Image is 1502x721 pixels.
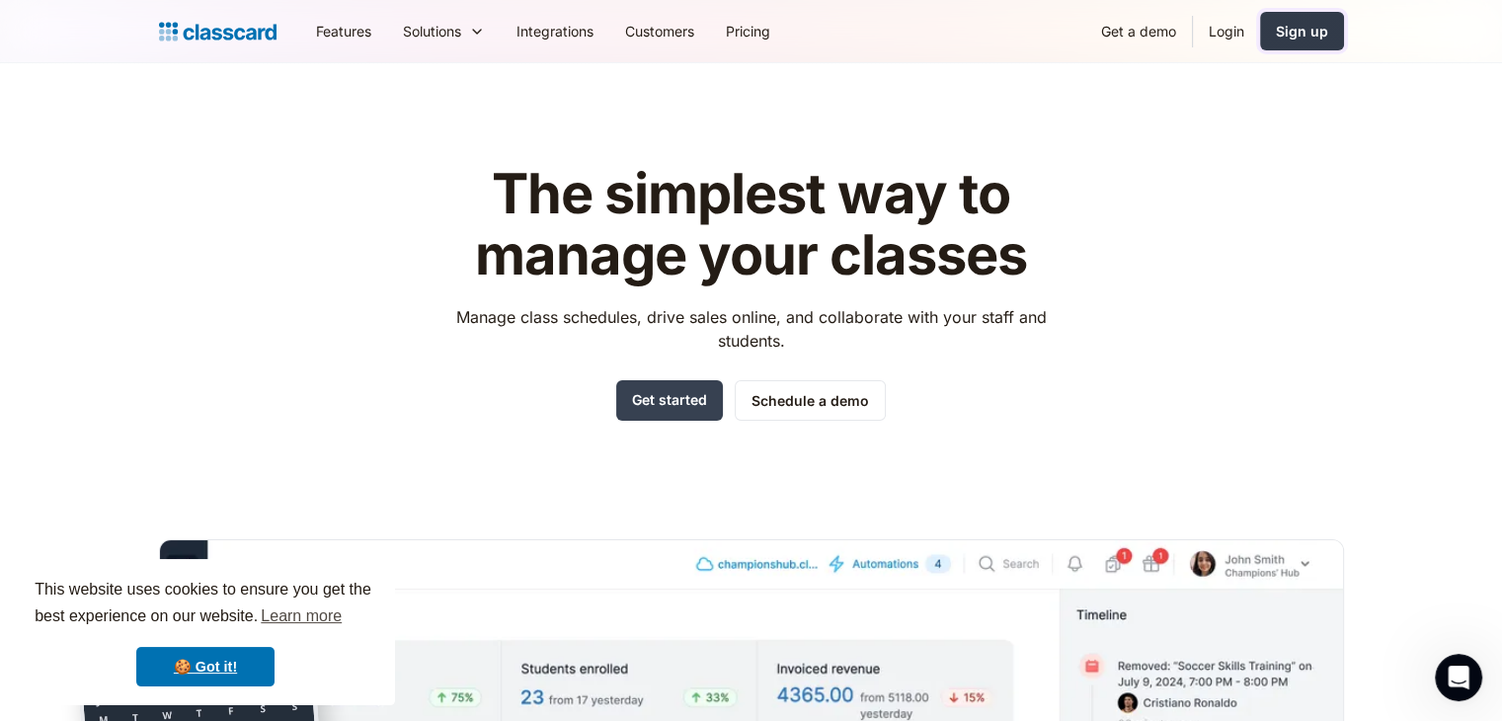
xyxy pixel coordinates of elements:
a: Customers [609,9,710,53]
div: Solutions [387,9,501,53]
a: Sign up [1260,12,1344,50]
iframe: Intercom live chat [1435,654,1482,701]
a: Pricing [710,9,786,53]
a: Schedule a demo [735,380,886,421]
a: Features [300,9,387,53]
a: Integrations [501,9,609,53]
a: home [159,18,277,45]
p: Manage class schedules, drive sales online, and collaborate with your staff and students. [437,305,1065,353]
a: dismiss cookie message [136,647,275,686]
h1: The simplest way to manage your classes [437,164,1065,285]
div: Sign up [1276,21,1328,41]
a: Get started [616,380,723,421]
div: Solutions [403,21,461,41]
a: learn more about cookies [258,601,345,631]
span: This website uses cookies to ensure you get the best experience on our website. [35,578,376,631]
a: Get a demo [1085,9,1192,53]
a: Login [1193,9,1260,53]
div: cookieconsent [16,559,395,705]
